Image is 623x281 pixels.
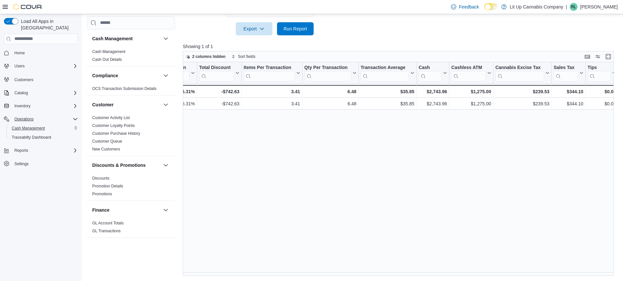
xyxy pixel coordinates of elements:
[361,100,414,108] div: $35.85
[284,26,307,32] span: Run Report
[92,57,122,62] a: Cash Out Details
[580,3,618,11] p: [PERSON_NAME]
[14,63,25,69] span: Users
[92,229,121,233] a: GL Transactions
[92,86,157,91] span: OCS Transaction Submission Details
[1,146,80,155] button: Reports
[587,65,611,81] div: Tips
[495,88,549,96] div: $239.53
[156,65,189,71] div: Gross Margin
[87,114,175,156] div: Customer
[244,88,300,96] div: 3.41
[510,3,563,11] p: Lit Up Cannabis Company
[12,62,27,70] button: Users
[12,160,78,168] span: Settings
[12,102,33,110] button: Inventory
[304,65,351,71] div: Qty Per Transaction
[12,115,78,123] span: Operations
[92,192,112,196] a: Promotions
[587,100,616,108] div: $0.00
[361,65,409,71] div: Transaction Average
[14,116,34,122] span: Operations
[92,184,123,189] span: Promotion Details
[419,100,447,108] div: $2,743.96
[92,115,130,120] a: Customer Activity List
[1,48,80,58] button: Home
[92,101,161,108] button: Customer
[162,72,170,79] button: Compliance
[12,126,45,131] span: Cash Management
[12,147,78,154] span: Reports
[451,88,491,96] div: $1,275.00
[236,22,272,35] button: Export
[92,139,122,144] span: Customer Queue
[183,53,228,61] button: 2 columns hidden
[238,54,255,59] span: Sort fields
[18,18,78,31] span: Load All Apps in [GEOGRAPHIC_DATA]
[92,191,112,197] span: Promotions
[451,65,486,71] div: Cashless ATM
[554,100,583,108] div: $344.10
[4,45,78,185] nav: Complex example
[92,131,140,136] a: Customer Purchase History
[92,101,113,108] h3: Customer
[594,53,602,61] button: Display options
[1,61,80,71] button: Users
[554,88,583,96] div: $344.10
[554,65,578,81] div: Sales Tax
[361,88,414,96] div: $35.85
[571,3,576,11] span: RL
[87,219,175,237] div: Finance
[583,53,591,61] button: Keyboard shortcuts
[92,147,120,152] span: New Customers
[12,147,31,154] button: Reports
[162,35,170,43] button: Cash Management
[9,124,78,132] span: Cash Management
[451,100,491,108] div: $1,275.00
[156,88,195,96] div: 36.31%
[1,159,80,168] button: Settings
[361,65,414,81] button: Transaction Average
[9,124,47,132] a: Cash Management
[92,221,124,225] a: GL Account Totals
[7,133,80,142] button: Traceabilty Dashboard
[1,101,80,111] button: Inventory
[419,88,447,96] div: $2,743.96
[451,65,486,81] div: Cashless ATM
[1,75,80,84] button: Customers
[277,22,314,35] button: Run Report
[240,22,268,35] span: Export
[419,65,442,71] div: Cash
[14,103,30,109] span: Inventory
[92,162,146,168] h3: Discounts & Promotions
[92,139,122,144] a: Customer Queue
[92,35,133,42] h3: Cash Management
[92,207,161,213] button: Finance
[92,176,110,181] a: Discounts
[12,49,27,57] a: Home
[495,65,544,71] div: Cannabis Excise Tax
[304,65,351,81] div: Qty Per Transaction
[554,65,583,81] button: Sales Tax
[14,161,28,167] span: Settings
[92,147,120,151] a: New Customers
[304,100,356,108] div: 6.48
[12,135,51,140] span: Traceabilty Dashboard
[419,65,447,81] button: Cash
[92,123,135,128] a: Customer Loyalty Points
[451,65,491,81] button: Cashless ATM
[183,43,618,50] p: Showing 1 of 1
[12,89,78,97] span: Catalog
[14,148,28,153] span: Reports
[244,65,295,71] div: Items Per Transaction
[12,62,78,70] span: Users
[199,88,239,96] div: -$742.63
[92,162,161,168] button: Discounts & Promotions
[199,100,239,108] div: -$742.63
[7,124,80,133] button: Cash Management
[162,161,170,169] button: Discounts & Promotions
[92,220,124,226] span: GL Account Totals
